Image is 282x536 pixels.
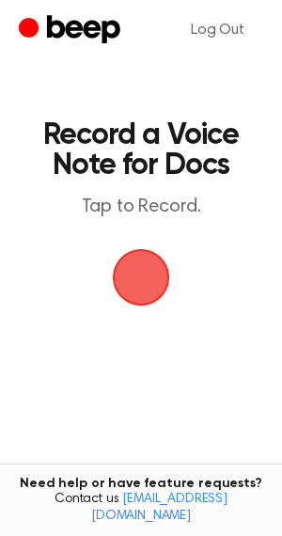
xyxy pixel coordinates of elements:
[11,492,271,525] span: Contact us
[34,196,248,219] p: Tap to Record.
[172,8,263,53] a: Log Out
[34,120,248,181] h1: Record a Voice Note for Docs
[91,493,227,523] a: [EMAIL_ADDRESS][DOMAIN_NAME]
[113,249,169,306] img: Beep Logo
[19,12,125,49] a: Beep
